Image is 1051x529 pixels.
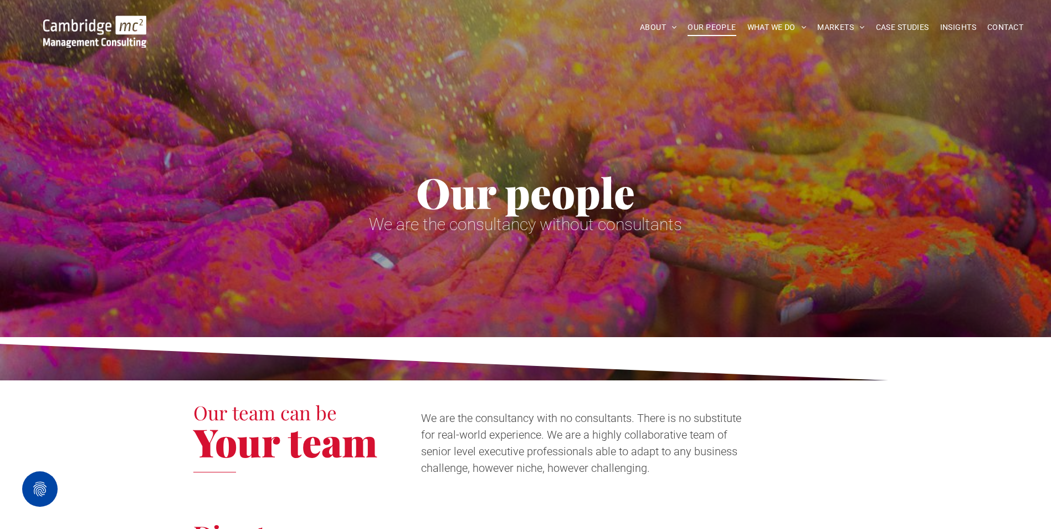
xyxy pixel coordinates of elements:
a: MARKETS [812,19,870,36]
a: WHAT WE DO [742,19,812,36]
span: Our people [416,164,635,220]
a: CASE STUDIES [870,19,935,36]
span: We are the consultancy without consultants [369,215,682,234]
span: Your team [193,415,377,467]
span: We are the consultancy with no consultants. There is no substitute for real-world experience. We ... [421,411,741,475]
img: Go to Homepage [43,16,146,48]
a: OUR PEOPLE [682,19,741,36]
a: INSIGHTS [935,19,982,36]
a: CONTACT [982,19,1029,36]
a: ABOUT [634,19,683,36]
span: Our team can be [193,399,337,425]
